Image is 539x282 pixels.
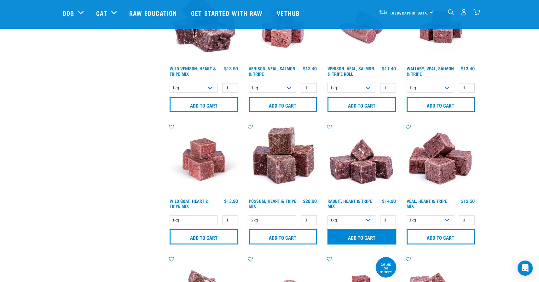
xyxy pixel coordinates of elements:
img: user.png [461,9,467,15]
div: $28.90 [303,198,317,203]
a: Possum, Heart & Tripe Mix [249,200,296,207]
div: $14.90 [382,198,396,203]
input: Add to cart [170,97,238,112]
input: 1 [301,83,317,93]
a: Dog [63,8,74,18]
a: Wallaby, Veal, Salmon & Tripe [407,67,454,74]
img: Goat Heart Tripe 8451 [168,124,240,195]
input: 1 [380,83,396,93]
input: Add to cart [170,229,238,244]
div: $13.40 [303,66,317,71]
img: van-moving.png [379,9,387,15]
a: Wild Goat, Heart & Tripe Mix [170,200,209,207]
input: 1 [380,215,396,225]
input: 1 [301,215,317,225]
a: Veal, Heart & Tripe Mix [407,200,447,207]
input: Add to cart [407,97,475,112]
input: 1 [222,83,238,93]
input: 1 [222,215,238,225]
a: Vethub [270,0,308,26]
input: Add to cart [249,97,317,112]
input: Add to cart [327,229,396,244]
input: Add to cart [327,97,396,112]
input: Add to cart [407,229,475,244]
a: Get started with Raw [185,0,270,26]
a: Venison, Veal, Salmon & Tripe [249,67,295,74]
div: $13.90 [224,198,238,203]
div: cat and dog friendly! [376,260,396,277]
span: [GEOGRAPHIC_DATA] [391,12,429,14]
div: $12.50 [461,198,475,203]
a: Wild Venison, Heart & Tripe Mix [170,67,216,74]
a: Venison, Veal, Salmon & Tripe Roll [327,67,374,74]
div: $13.90 [224,66,238,71]
img: 1067 Possum Heart Tripe Mix 01 [247,124,319,195]
input: Add to cart [249,229,317,244]
a: Raw Education [123,0,185,26]
input: 1 [459,83,475,93]
a: Cat [96,8,107,18]
img: home-icon-1@2x.png [448,9,454,15]
div: $13.40 [461,66,475,71]
a: Rabbit, Heart & Tripe Mix [327,200,372,207]
div: $11.40 [382,66,396,71]
div: Open Intercom Messenger [518,261,533,276]
img: home-icon@2x.png [473,9,480,15]
img: Cubes [405,124,477,195]
input: 1 [459,215,475,225]
img: 1175 Rabbit Heart Tripe Mix 01 [326,124,397,195]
